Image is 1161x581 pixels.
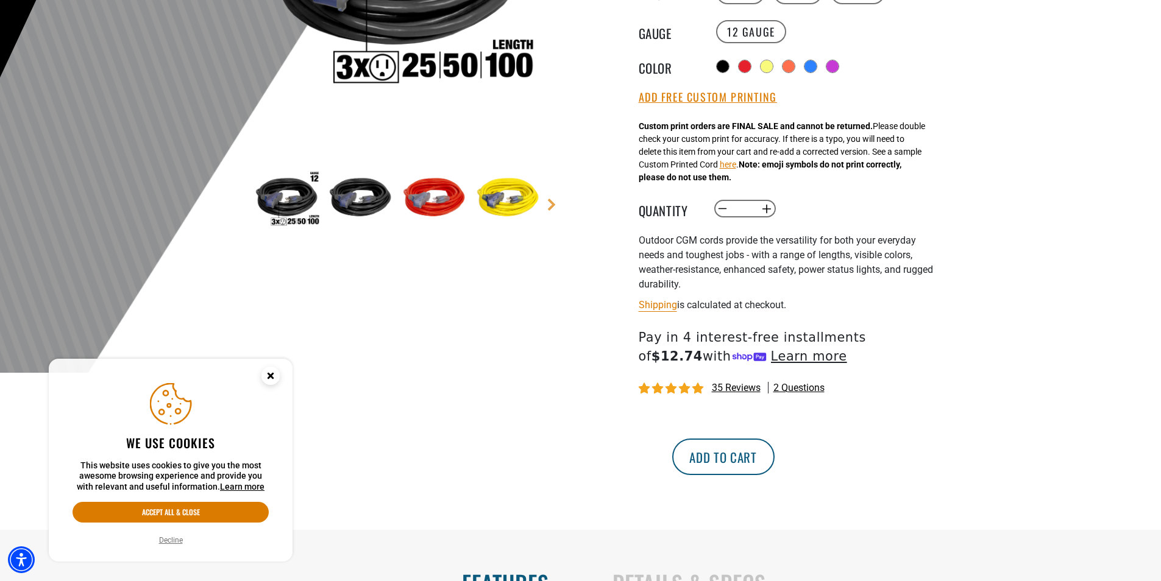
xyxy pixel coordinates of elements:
[639,91,777,104] button: Add Free Custom Printing
[712,382,761,393] span: 35 reviews
[720,158,736,171] button: here
[639,299,677,311] a: Shipping
[399,164,469,235] img: red
[49,359,293,562] aside: Cookie Consent
[249,359,293,396] button: Close this option
[220,482,265,491] a: This website uses cookies to give you the most awesome browsing experience and provide you with r...
[639,24,700,40] legend: Gauge
[545,199,558,211] a: Next
[73,502,269,523] button: Accept all & close
[639,201,700,217] label: Quantity
[639,58,700,74] legend: Color
[639,297,937,313] div: is calculated at checkout.
[716,20,786,43] label: 12 Gauge
[73,435,269,451] h2: We use cookies
[672,438,775,475] button: Add to cart
[639,120,925,184] div: Please double check your custom print for accuracy. If there is a typo, you will need to delete t...
[639,121,873,131] strong: Custom print orders are FINAL SALE and cannot be returned.
[639,383,706,395] span: 4.80 stars
[73,460,269,493] p: This website uses cookies to give you the most awesome browsing experience and provide you with r...
[773,381,825,395] span: 2 questions
[472,164,543,235] img: neon yellow
[325,164,396,235] img: black
[639,160,901,182] strong: Note: emoji symbols do not print correctly, please do not use them.
[155,534,186,546] button: Decline
[8,546,35,573] div: Accessibility Menu
[639,234,933,290] span: Outdoor CGM cords provide the versatility for both your everyday needs and toughest jobs - with a...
